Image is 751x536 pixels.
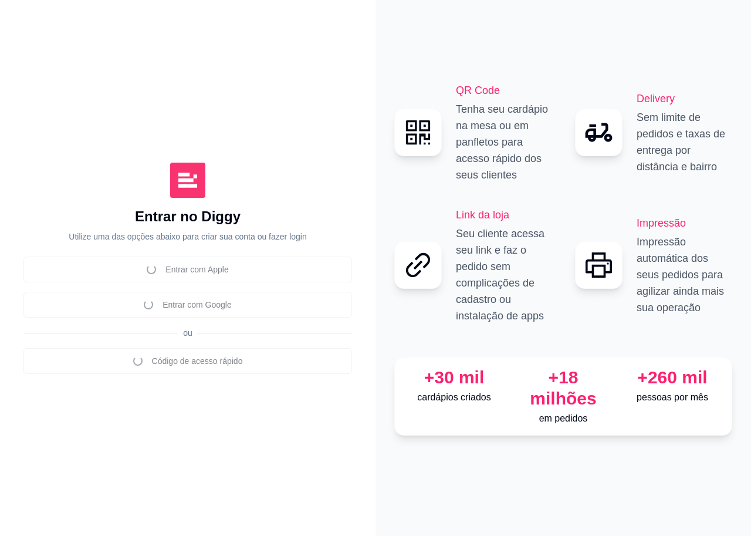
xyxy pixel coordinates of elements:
[513,412,613,426] p: em pedidos
[404,367,504,388] div: +30 mil
[69,231,306,242] p: Utilize uma das opções abaixo para criar sua conta ou fazer login
[637,90,732,107] h2: Delivery
[170,163,205,198] img: Diggy
[178,328,197,338] span: ou
[513,367,613,409] div: +18 milhões
[623,390,722,404] p: pessoas por mês
[637,234,732,316] p: Impressão automática dos seus pedidos para agilizar ainda mais sua operação
[623,367,722,388] div: +260 mil
[637,215,732,231] h2: Impressão
[456,101,552,183] p: Tenha seu cardápio na mesa ou em panfletos para acesso rápido dos seus clientes
[456,82,552,99] h2: QR Code
[404,390,504,404] p: cardápios criados
[456,207,552,223] h2: Link da loja
[637,109,732,175] p: Sem limite de pedidos e taxas de entrega por distância e bairro
[135,207,241,226] h1: Entrar no Diggy
[456,225,552,324] p: Seu cliente acessa seu link e faz o pedido sem complicações de cadastro ou instalação de apps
